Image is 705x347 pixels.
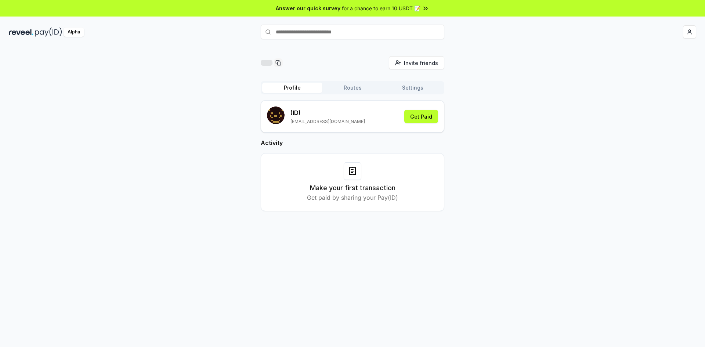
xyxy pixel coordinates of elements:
[383,83,443,93] button: Settings
[64,28,84,37] div: Alpha
[322,83,383,93] button: Routes
[342,4,420,12] span: for a chance to earn 10 USDT 📝
[307,193,398,202] p: Get paid by sharing your Pay(ID)
[261,138,444,147] h2: Activity
[262,83,322,93] button: Profile
[404,59,438,67] span: Invite friends
[389,56,444,69] button: Invite friends
[290,119,365,124] p: [EMAIL_ADDRESS][DOMAIN_NAME]
[404,110,438,123] button: Get Paid
[290,108,365,117] p: (ID)
[35,28,62,37] img: pay_id
[9,28,33,37] img: reveel_dark
[310,183,395,193] h3: Make your first transaction
[276,4,340,12] span: Answer our quick survey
